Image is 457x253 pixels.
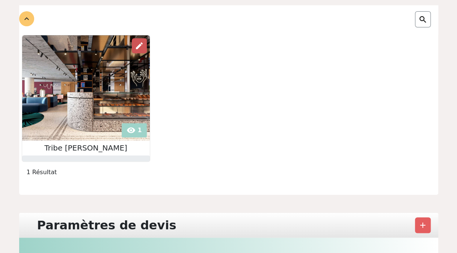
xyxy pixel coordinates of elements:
[135,41,144,50] span: edit
[22,168,435,177] div: 1 Résultat
[418,221,427,230] span: add
[415,217,431,233] button: add
[22,35,150,162] div: visibility 1 edit Tribe [PERSON_NAME]
[418,15,427,24] img: search.png
[33,216,181,235] div: Paramètres de devis
[22,35,150,140] img: 1.jpg
[19,11,34,26] div: expand_less
[22,143,150,152] h2: Tribe [PERSON_NAME]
